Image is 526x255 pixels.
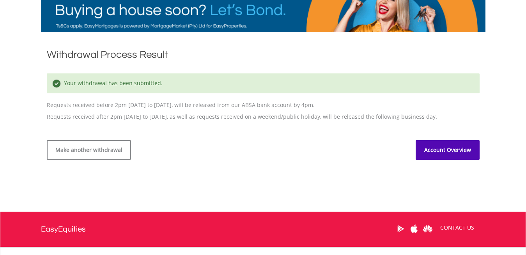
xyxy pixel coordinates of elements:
[407,217,421,241] a: Apple
[62,79,163,87] span: Your withdrawal has been submitted.
[41,212,86,247] a: EasyEquities
[47,140,131,160] a: Make another withdrawal
[435,217,480,239] a: CONTACT US
[394,217,407,241] a: Google Play
[47,66,480,109] p: Requests received before 2pm [DATE] to [DATE], will be released from our ABSA bank account by 4pm.
[416,140,480,160] a: Account Overview
[421,217,435,241] a: Huawei
[47,48,480,62] h1: Withdrawal Process Result
[47,113,480,121] p: Requests received after 2pm [DATE] to [DATE], as well as requests received on a weekend/public ho...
